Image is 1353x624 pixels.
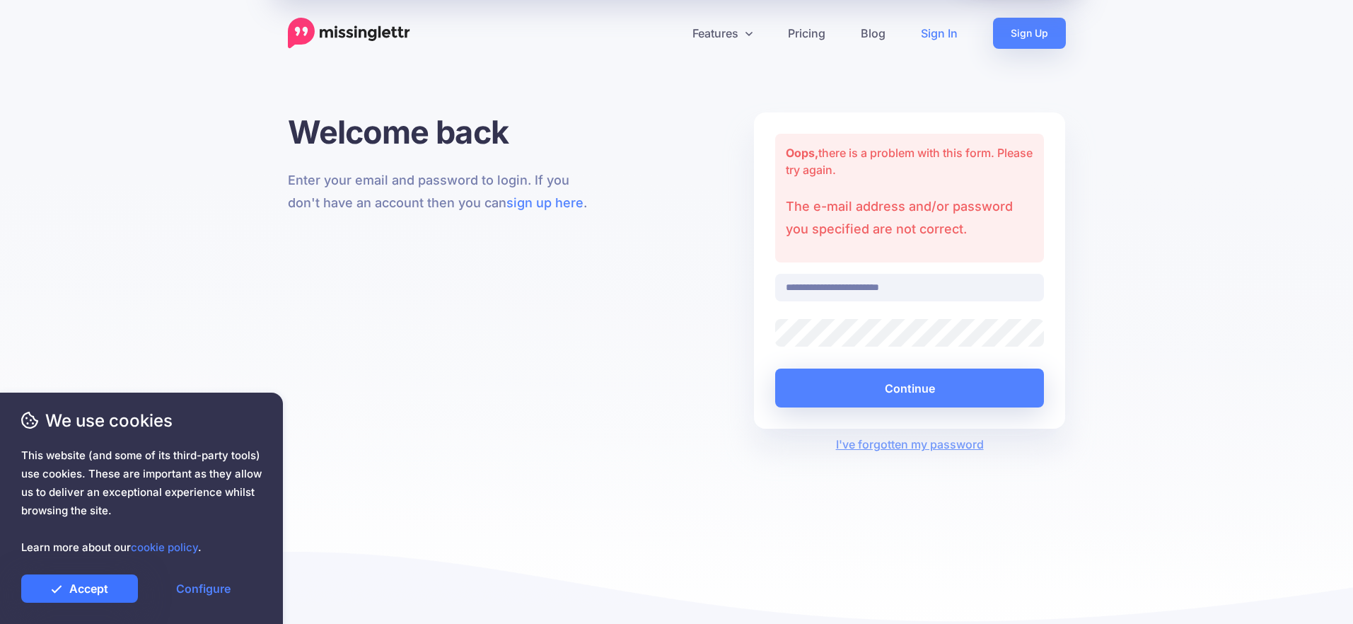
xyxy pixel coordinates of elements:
h1: Welcome back [288,112,600,151]
span: This website (and some of its third-party tools) use cookies. These are important as they allow u... [21,446,262,557]
a: I've forgotten my password [836,437,984,451]
p: The e-mail address and/or password you specified are not correct. [786,195,1034,241]
p: Enter your email and password to login. If you don't have an account then you can . [288,169,600,214]
a: cookie policy [131,541,198,554]
a: Pricing [770,18,843,49]
a: sign up here [506,195,583,210]
a: Accept [21,574,138,603]
span: We use cookies [21,408,262,433]
a: Features [675,18,770,49]
div: there is a problem with this form. Please try again. [775,134,1045,262]
a: Sign Up [993,18,1066,49]
a: Configure [145,574,262,603]
strong: Oops, [786,146,818,160]
a: Blog [843,18,903,49]
button: Continue [775,369,1045,408]
a: Sign In [903,18,975,49]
